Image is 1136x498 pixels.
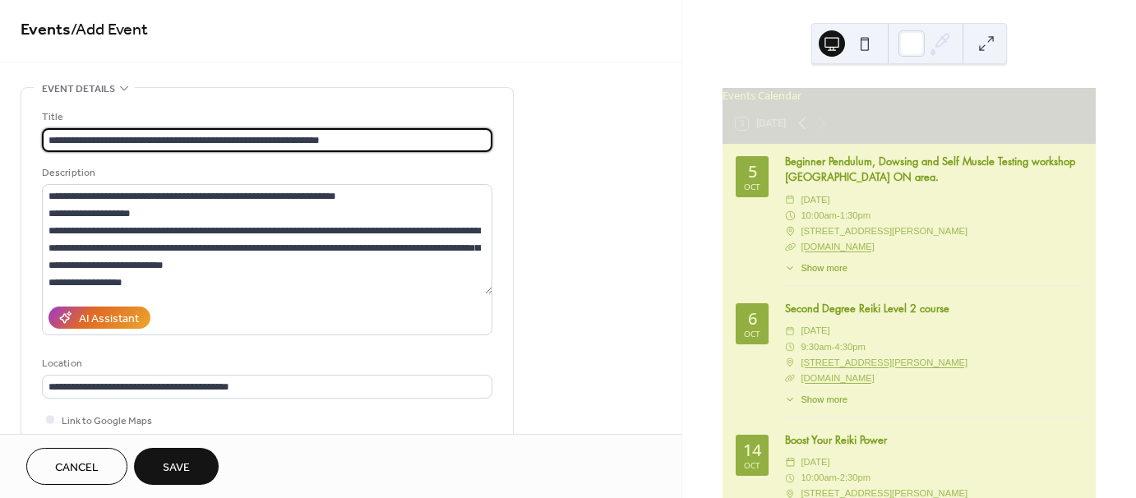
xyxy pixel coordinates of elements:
[55,459,99,477] span: Cancel
[79,311,139,328] div: AI Assistant
[785,454,796,470] div: ​
[48,307,150,329] button: AI Assistant
[785,224,796,239] div: ​
[840,208,870,224] span: 1:30pm
[785,470,796,486] div: ​
[785,355,796,371] div: ​
[785,261,847,275] button: ​Show more
[42,108,489,126] div: Title
[785,339,796,355] div: ​
[163,459,190,477] span: Save
[785,432,887,447] a: Boost Your Reiki Power
[801,224,967,239] span: [STREET_ADDRESS][PERSON_NAME]
[801,323,829,339] span: [DATE]
[134,448,219,485] button: Save
[801,470,837,486] span: 10:00am
[834,339,865,355] span: 4:30pm
[785,393,796,407] div: ​
[744,461,760,469] div: Oct
[837,470,840,486] span: -
[42,164,489,182] div: Description
[744,330,760,338] div: Oct
[801,373,875,383] a: [DOMAIN_NAME]
[723,88,1096,104] div: Events Calendar
[62,413,152,430] span: Link to Google Maps
[26,448,127,485] button: Cancel
[801,192,829,208] span: [DATE]
[785,239,796,255] div: ​
[785,323,796,339] div: ​
[785,192,796,208] div: ​
[744,182,760,191] div: Oct
[832,339,835,355] span: -
[743,442,761,459] div: 14
[801,242,875,251] a: [DOMAIN_NAME]
[785,371,796,386] div: ​
[42,355,489,372] div: Location
[42,81,115,98] span: Event details
[748,164,757,180] div: 5
[840,470,870,486] span: 2:30pm
[801,355,967,371] a: [STREET_ADDRESS][PERSON_NAME]
[801,261,847,275] span: Show more
[71,14,148,46] span: / Add Event
[785,301,949,316] a: Second Degree Reiki Level 2 course
[837,208,840,224] span: -
[21,14,71,46] a: Events
[801,393,847,407] span: Show more
[748,311,757,327] div: 6
[785,208,796,224] div: ​
[785,154,1075,184] a: Beginner Pendulum, Dowsing and Self Muscle Testing workshop [GEOGRAPHIC_DATA] ON area.
[785,261,796,275] div: ​
[801,454,829,470] span: [DATE]
[801,208,837,224] span: 10:00am
[801,339,831,355] span: 9:30am
[785,393,847,407] button: ​Show more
